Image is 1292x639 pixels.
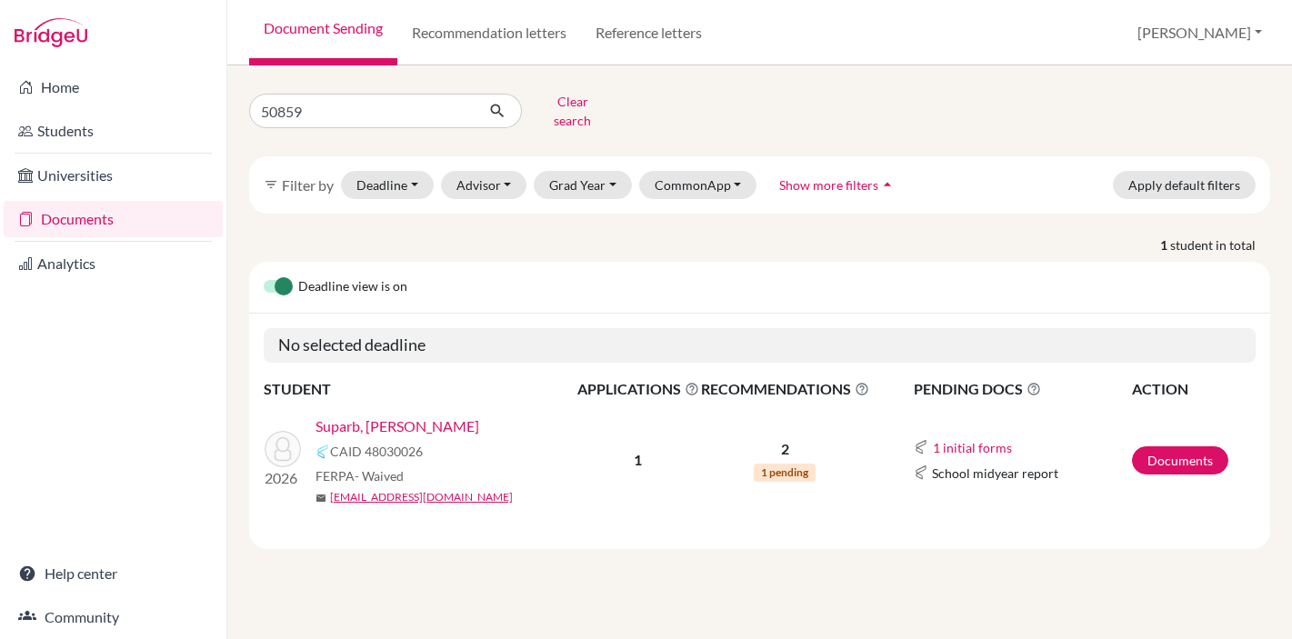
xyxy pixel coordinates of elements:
[914,440,928,454] img: Common App logo
[315,415,479,437] a: Suparb, [PERSON_NAME]
[4,555,223,592] a: Help center
[341,171,434,199] button: Deadline
[355,468,404,484] span: - Waived
[534,171,632,199] button: Grad Year
[4,245,223,282] a: Analytics
[932,464,1058,483] span: School midyear report
[522,87,623,135] button: Clear search
[4,201,223,237] a: Documents
[878,175,896,194] i: arrow_drop_up
[441,171,527,199] button: Advisor
[4,599,223,635] a: Community
[315,493,326,504] span: mail
[298,276,407,298] span: Deadline view is on
[779,177,878,193] span: Show more filters
[577,378,699,400] span: APPLICATIONS
[4,69,223,105] a: Home
[932,437,1013,458] button: 1 initial forms
[249,94,475,128] input: Find student by name...
[701,438,869,460] p: 2
[764,171,912,199] button: Show more filtersarrow_drop_up
[1113,171,1256,199] button: Apply default filters
[634,451,642,468] b: 1
[1170,235,1270,255] span: student in total
[1129,15,1270,50] button: [PERSON_NAME]
[330,489,513,505] a: [EMAIL_ADDRESS][DOMAIN_NAME]
[315,444,330,459] img: Common App logo
[754,464,816,482] span: 1 pending
[1131,377,1256,401] th: ACTION
[265,431,301,467] img: Suparb, Mickey
[264,328,1256,363] h5: No selected deadline
[914,378,1130,400] span: PENDING DOCS
[265,467,301,489] p: 2026
[282,176,334,194] span: Filter by
[1160,235,1170,255] strong: 1
[1132,446,1228,474] a: Documents
[914,465,928,480] img: Common App logo
[330,442,423,461] span: CAID 48030026
[701,378,869,400] span: RECOMMENDATIONS
[264,177,278,192] i: filter_list
[4,113,223,149] a: Students
[264,377,576,401] th: STUDENT
[639,171,757,199] button: CommonApp
[315,466,404,485] span: FERPA
[4,157,223,194] a: Universities
[15,18,87,47] img: Bridge-U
